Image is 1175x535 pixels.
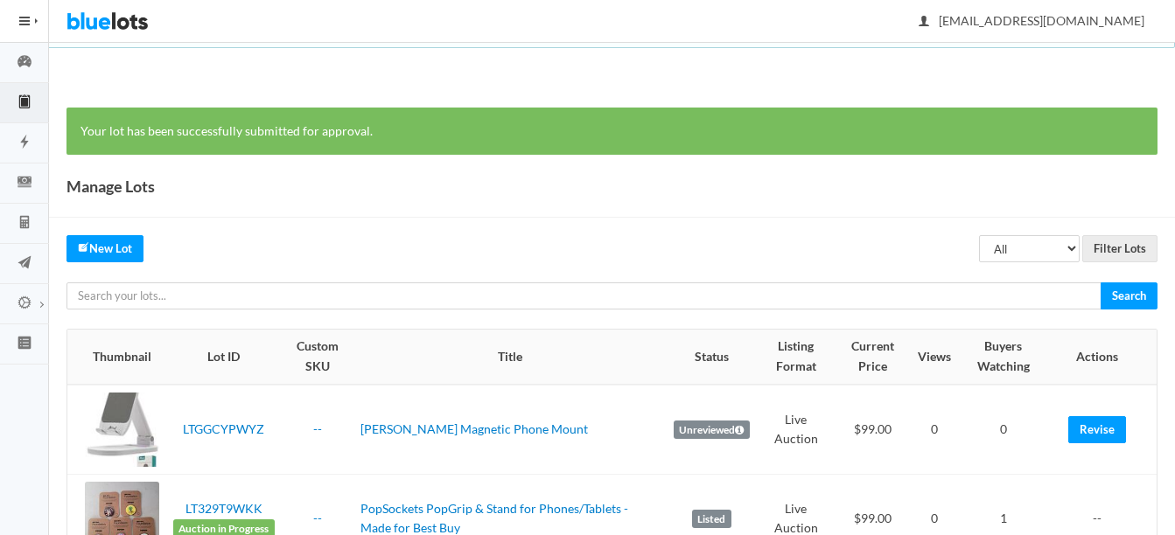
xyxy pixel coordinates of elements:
td: Live Auction [757,385,835,475]
label: Unreviewed [674,420,750,440]
label: Listed [692,510,731,529]
a: -- [313,511,322,525]
th: Views [911,330,958,384]
a: [PERSON_NAME] Magnetic Phone Mount [360,421,588,436]
a: -- [313,421,322,436]
td: $99.00 [835,385,911,475]
a: LTGGCYPWYZ [183,421,264,436]
ion-icon: create [78,241,89,253]
td: 0 [911,385,958,475]
span: [EMAIL_ADDRESS][DOMAIN_NAME] [920,13,1144,28]
input: Search [1101,282,1158,309]
h1: Manage Lots [66,173,155,199]
th: Status [667,330,757,384]
th: Actions [1048,330,1157,384]
ion-icon: person [915,14,933,31]
th: Thumbnail [67,330,166,384]
a: LT329T9WKK [185,501,262,516]
th: Listing Format [757,330,835,384]
th: Current Price [835,330,911,384]
p: Your lot has been successfully submitted for approval. [80,122,1144,142]
td: 0 [958,385,1048,475]
th: Buyers Watching [958,330,1048,384]
a: Revise [1068,416,1126,443]
th: Lot ID [166,330,282,384]
th: Title [353,330,667,384]
a: createNew Lot [66,235,143,262]
input: Filter Lots [1082,235,1158,262]
th: Custom SKU [282,330,353,384]
input: Search your lots... [66,282,1102,309]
